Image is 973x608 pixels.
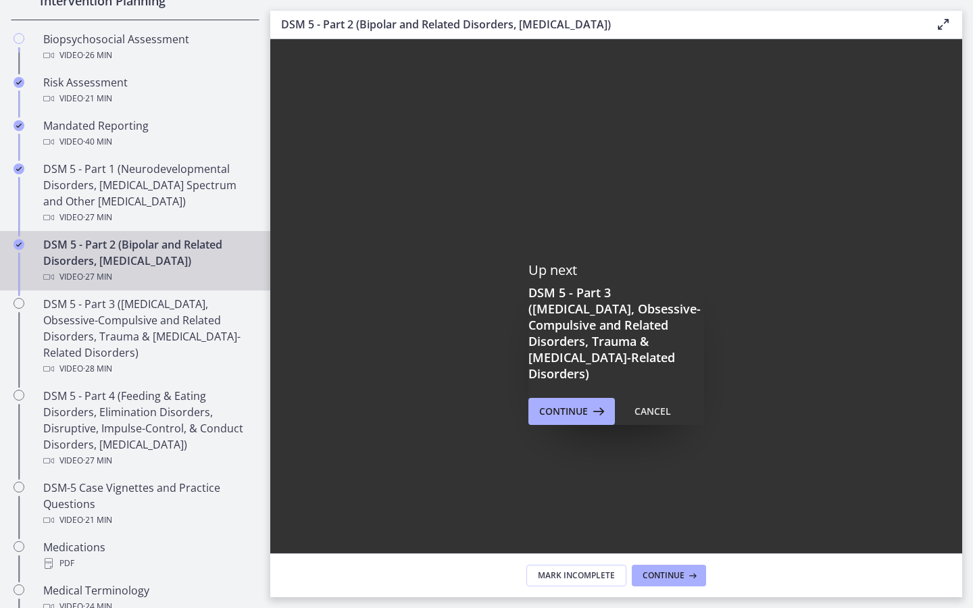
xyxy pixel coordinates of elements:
div: Video [43,512,254,528]
div: Mandated Reporting [43,118,254,150]
span: Mark Incomplete [538,570,615,581]
div: Video [43,361,254,377]
i: Completed [14,163,24,174]
button: Continue [528,398,615,425]
div: Risk Assessment [43,74,254,107]
p: Up next [528,261,704,279]
span: · 26 min [83,47,112,64]
i: Completed [14,239,24,250]
div: DSM 5 - Part 3 ([MEDICAL_DATA], Obsessive-Compulsive and Related Disorders, Trauma & [MEDICAL_DAT... [43,296,254,377]
div: Video [43,91,254,107]
div: PDF [43,555,254,572]
button: Continue [632,565,706,586]
span: · 40 min [83,134,112,150]
div: Video [43,47,254,64]
div: DSM 5 - Part 2 (Bipolar and Related Disorders, [MEDICAL_DATA]) [43,236,254,285]
span: Continue [539,403,588,420]
div: Video [43,209,254,226]
span: Continue [643,570,684,581]
div: DSM-5 Case Vignettes and Practice Questions [43,480,254,528]
div: Cancel [634,403,671,420]
span: · 27 min [83,453,112,469]
div: DSM 5 - Part 1 (Neurodevelopmental Disorders, [MEDICAL_DATA] Spectrum and Other [MEDICAL_DATA]) [43,161,254,226]
h3: DSM 5 - Part 2 (Bipolar and Related Disorders, [MEDICAL_DATA]) [281,16,914,32]
div: Medications [43,539,254,572]
div: Video [43,453,254,469]
span: · 21 min [83,512,112,528]
span: · 28 min [83,361,112,377]
div: Video [43,134,254,150]
button: Cancel [624,398,682,425]
i: Completed [14,120,24,131]
button: Mark Incomplete [526,565,626,586]
span: · 27 min [83,209,112,226]
i: Completed [14,77,24,88]
span: · 21 min [83,91,112,107]
span: · 27 min [83,269,112,285]
div: DSM 5 - Part 4 (Feeding & Eating Disorders, Elimination Disorders, Disruptive, Impulse-Control, &... [43,388,254,469]
div: Biopsychosocial Assessment [43,31,254,64]
div: Video [43,269,254,285]
h3: DSM 5 - Part 3 ([MEDICAL_DATA], Obsessive-Compulsive and Related Disorders, Trauma & [MEDICAL_DAT... [528,284,704,382]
